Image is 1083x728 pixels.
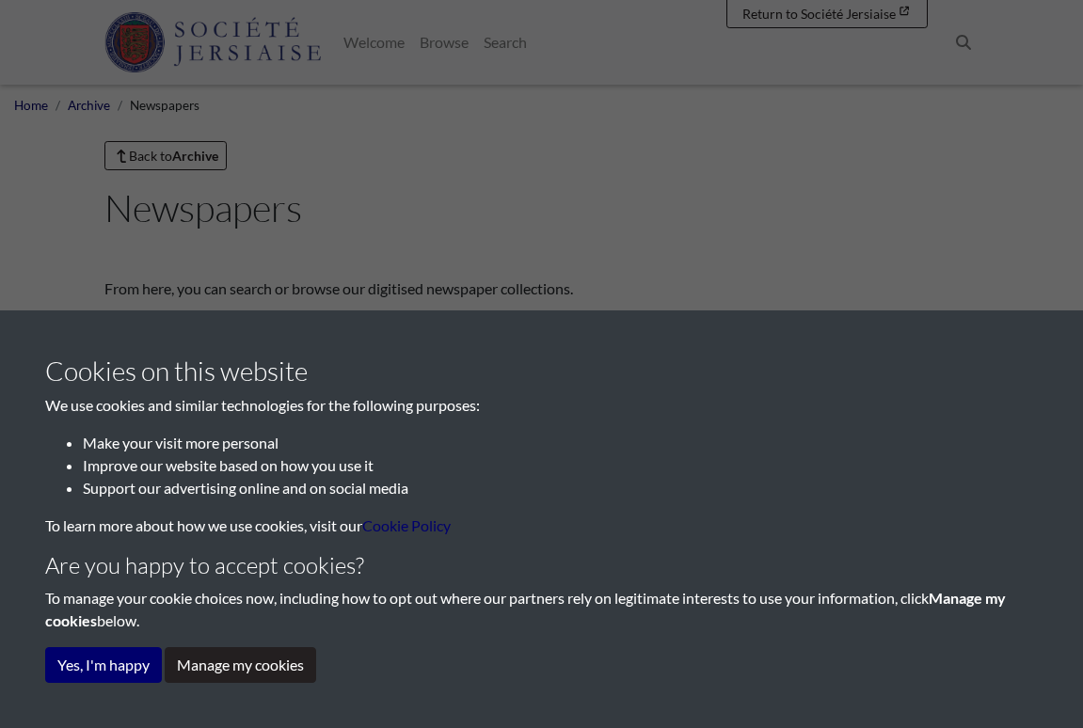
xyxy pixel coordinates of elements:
[45,514,1038,537] p: To learn more about how we use cookies, visit our
[45,394,1038,417] p: We use cookies and similar technologies for the following purposes:
[362,516,451,534] a: learn more about cookies
[45,647,162,683] button: Yes, I'm happy
[83,454,1038,477] li: Improve our website based on how you use it
[45,587,1038,632] p: To manage your cookie choices now, including how to opt out where our partners rely on legitimate...
[165,647,316,683] button: Manage my cookies
[45,552,1038,579] h4: Are you happy to accept cookies?
[83,477,1038,499] li: Support our advertising online and on social media
[45,356,1038,388] h3: Cookies on this website
[83,432,1038,454] li: Make your visit more personal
